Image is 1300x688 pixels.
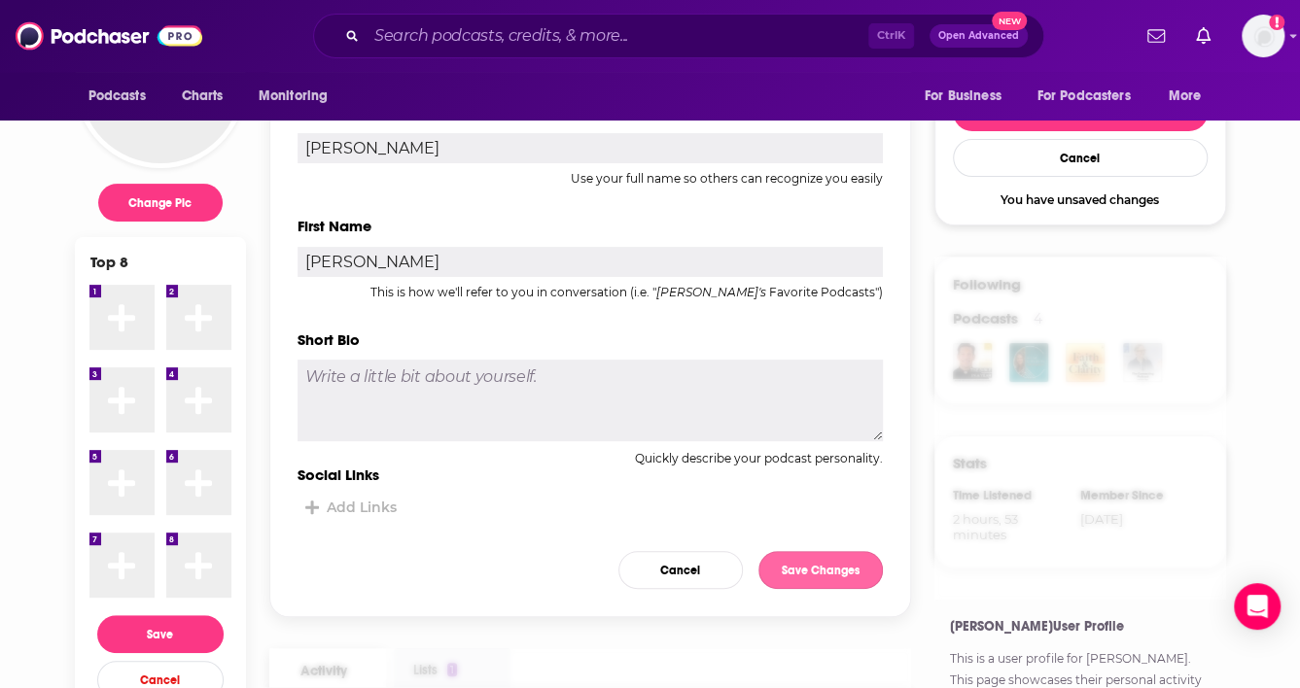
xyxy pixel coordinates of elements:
[1242,15,1284,57] button: Show profile menu
[1025,78,1159,115] button: open menu
[1188,19,1218,52] a: Show notifications dropdown
[298,330,883,349] h4: Short Bio
[953,139,1208,177] button: Cancel
[1242,15,1284,57] img: User Profile
[313,14,1044,58] div: Search podcasts, credits, & more...
[1037,83,1131,110] span: For Podcasters
[868,23,914,49] span: Ctrl K
[1168,83,1201,110] span: More
[98,184,223,222] button: Change Pic
[938,31,1019,41] span: Open Advanced
[1154,78,1225,115] button: open menu
[298,133,883,163] input: Enter your name...
[97,615,224,653] button: Save
[1234,583,1281,630] div: Open Intercom Messenger
[298,465,883,484] h4: Social Links
[1086,651,1188,666] a: [PERSON_NAME]
[1242,15,1284,57] span: Logged in as serenadekryger
[169,78,235,115] a: Charts
[182,83,224,110] span: Charts
[758,551,883,589] button: Save Changes
[911,78,1026,115] button: open menu
[950,618,1211,635] h4: [PERSON_NAME] User Profile
[16,17,202,54] img: Podchaser - Follow, Share and Rate Podcasts
[953,192,1208,207] div: You have unsaved changes
[298,217,883,235] h4: First Name
[259,83,328,110] span: Monitoring
[90,253,128,271] div: Top 8
[367,20,868,52] input: Search podcasts, credits, & more...
[925,83,1001,110] span: For Business
[618,551,743,589] button: Cancel
[1269,15,1284,30] svg: Add a profile image
[298,451,883,465] p: Quickly describe your podcast personality.
[298,171,883,186] p: Use your full name so others can recognize you easily
[930,24,1028,48] button: Open AdvancedNew
[992,12,1027,30] span: New
[298,285,883,299] p: This is how we'll refer to you in conversation (i.e. " Favorite Podcasts")
[656,285,766,299] em: [PERSON_NAME]'s
[75,78,171,115] button: open menu
[1140,19,1173,52] a: Show notifications dropdown
[245,78,353,115] button: open menu
[327,499,397,516] div: Add Links
[88,83,146,110] span: Podcasts
[298,247,883,277] input: First Name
